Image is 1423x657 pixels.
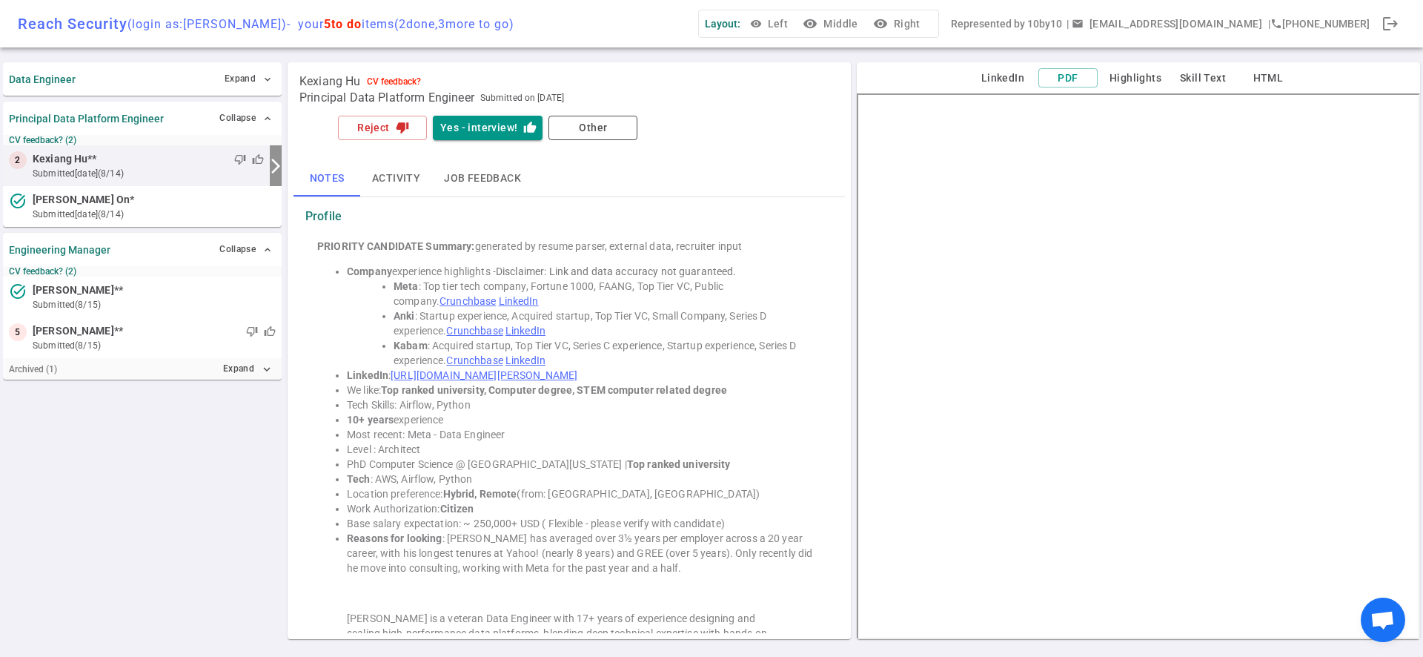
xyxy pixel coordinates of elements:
span: expand_less [262,113,273,125]
span: Layout: [705,18,740,30]
a: Open chat [1361,598,1405,642]
div: generated by resume parser, external data, recruiter input [317,239,821,254]
div: CV feedback? [367,76,421,87]
span: [PERSON_NAME] [33,283,114,298]
li: : Top tier tech company, Fortune 1000, FAANG, Top Tier VC, Public company. [394,279,821,308]
span: thumb_down [234,153,246,165]
span: expand_less [262,244,273,256]
small: CV feedback? (2) [9,135,276,145]
button: Open a message box [1069,10,1268,38]
span: 5 to do [324,17,362,31]
i: visibility [873,16,888,31]
span: thumb_up [252,153,264,165]
span: thumb_down [246,326,258,337]
iframe: candidate_document_preview__iframe [857,93,1420,639]
small: submitted (8/15) [33,339,276,352]
button: LinkedIn [973,69,1032,88]
a: LinkedIn [499,295,539,307]
span: - your items ( 2 done, 3 more to go) [287,17,514,31]
button: Highlights [1104,69,1167,88]
li: : AWS, Airflow, Python [347,472,821,486]
span: email [1072,18,1084,30]
div: Done [1376,9,1405,39]
li: We like: [347,383,821,397]
strong: Meta [394,280,419,292]
span: Kexiang Hu [299,74,361,89]
li: Location preference: (from: [GEOGRAPHIC_DATA], [GEOGRAPHIC_DATA]) [347,486,821,501]
strong: Engineering Manager [9,244,110,256]
span: [PERSON_NAME] [33,323,114,339]
li: Level : Architect [347,442,821,457]
button: PDF [1038,68,1098,88]
span: Principal Data Platform Engineer [299,90,474,105]
button: Yes - interview!thumb_up [433,116,543,140]
span: (login as: [PERSON_NAME] ) [127,17,287,31]
i: thumb_up [523,121,537,134]
button: Activity [360,161,432,197]
small: submitted [DATE] (8/14) [33,167,264,180]
div: Represented by 10by10 | | [PHONE_NUMBER] [951,10,1370,38]
button: HTML [1238,69,1298,88]
a: [URL][DOMAIN_NAME][PERSON_NAME] [391,369,577,381]
span: logout [1381,15,1399,33]
strong: LinkedIn [347,369,388,381]
strong: Hybrid, Remote [443,488,517,500]
li: experience [347,412,821,427]
strong: 10+ years [347,414,394,426]
div: 2 [9,151,27,169]
button: visibilityRight [870,10,926,38]
li: Tech Skills: Airflow, Python [347,397,821,412]
a: Crunchbase [446,325,502,337]
button: Collapse [216,239,276,260]
span: expand_more [262,73,273,85]
strong: Data Engineer [9,73,76,85]
small: submitted [DATE] (8/14) [33,208,276,221]
i: expand_more [260,363,273,376]
li: : [347,368,821,383]
button: Notes [293,161,360,197]
div: Reach Security [18,15,514,33]
strong: Kabam [394,340,428,351]
span: thumb_up [264,326,276,337]
div: basic tabs example [293,161,845,197]
strong: Top ranked university [627,458,731,470]
strong: Anki [394,310,415,322]
strong: Profile [305,209,342,224]
button: Left [746,10,794,38]
button: Skill Text [1173,69,1233,88]
i: arrow_forward_ios [267,157,285,175]
button: Other [548,116,637,140]
button: Job feedback [432,161,533,197]
li: Most recent: Meta - Data Engineer [347,427,821,442]
strong: Top ranked university, Computer degree, STEM computer related degree [381,384,727,396]
li: Base salary expectation: ~ 250,000+ USD ( Flexible - please verify with candidate) [347,516,821,531]
li: PhD Computer Science @ [GEOGRAPHIC_DATA][US_STATE] | [347,457,821,472]
button: Expandexpand_more [219,358,276,380]
small: CV feedback? (2) [9,266,276,277]
a: LinkedIn [505,325,545,337]
span: [PERSON_NAME] On [33,192,130,208]
li: Work Authorization: [347,501,821,516]
span: visibility [750,18,762,30]
i: visibility [803,16,817,31]
i: phone [1270,18,1282,30]
a: Crunchbase [439,295,496,307]
a: Crunchbase [446,354,502,366]
strong: Citizen [440,503,474,515]
span: Kexiang Hu [33,151,87,167]
strong: Company [347,265,392,277]
strong: Tech [347,473,371,485]
strong: Principal Data Platform Engineer [9,113,164,125]
strong: PRIORITY CANDIDATE Summary: [317,240,475,252]
span: Disclaimer: Link and data accuracy not guaranteed. [496,265,737,277]
i: task_alt [9,283,27,300]
button: Rejectthumb_down [338,116,427,140]
strong: Reasons for looking [347,532,442,544]
li: : Acquired startup, Top Tier VC, Series C experience, Startup experience, Series D experience. [394,338,821,368]
a: LinkedIn [505,354,545,366]
button: Collapse [216,108,276,129]
small: submitted (8/15) [33,298,276,311]
div: 5 [9,323,27,341]
span: Submitted on [DATE] [480,90,564,105]
li: : [PERSON_NAME] has averaged over 3½ years per employer across a 20 year career, with his longest... [347,531,821,575]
